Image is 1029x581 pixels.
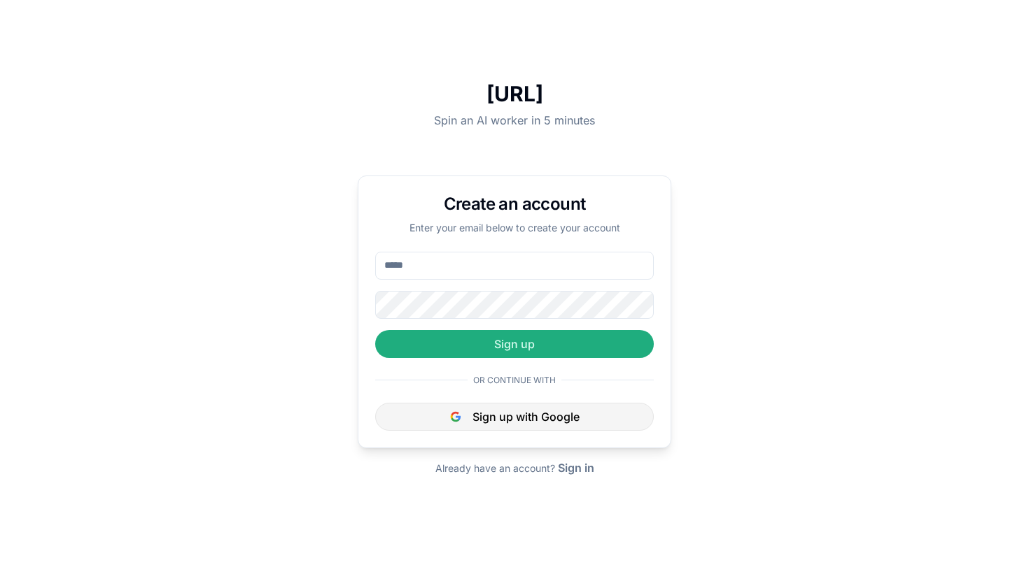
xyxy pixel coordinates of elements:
[468,375,561,386] span: Or continue with
[435,459,594,476] div: Already have an account?
[358,81,671,106] h1: [URL]
[375,221,654,235] p: Enter your email below to create your account
[375,193,654,215] h1: Create an account
[375,330,654,358] button: Sign up
[558,459,594,476] button: Sign in
[358,112,671,129] p: Spin an AI worker in 5 minutes
[375,403,654,431] button: Sign up with Google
